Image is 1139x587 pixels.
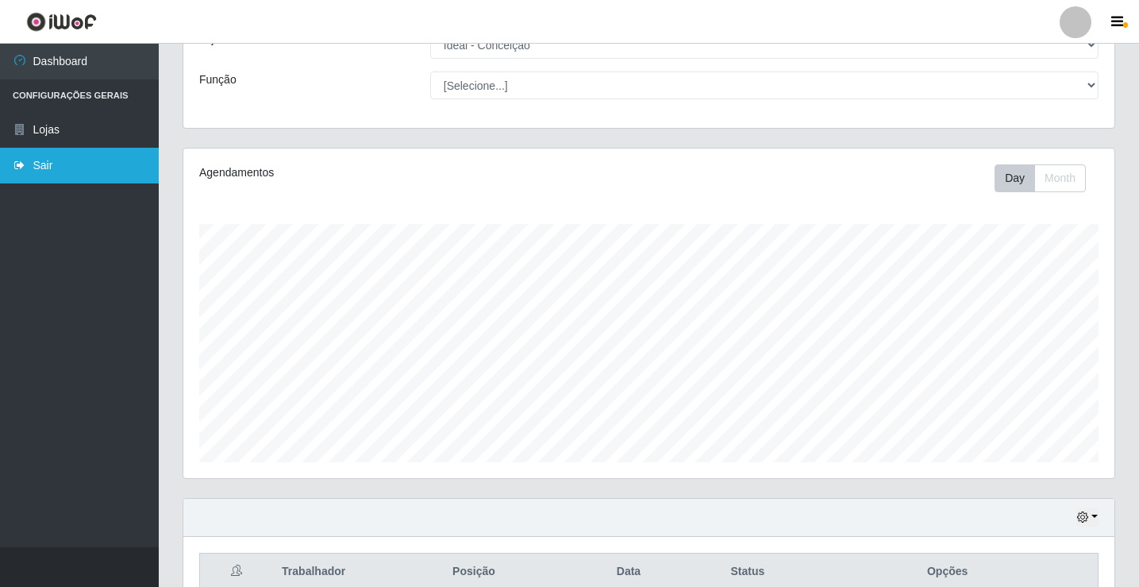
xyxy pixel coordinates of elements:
[995,164,1035,192] button: Day
[995,164,1099,192] div: Toolbar with button groups
[1034,164,1086,192] button: Month
[199,71,237,88] label: Função
[26,12,97,32] img: CoreUI Logo
[995,164,1086,192] div: First group
[199,164,560,181] div: Agendamentos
